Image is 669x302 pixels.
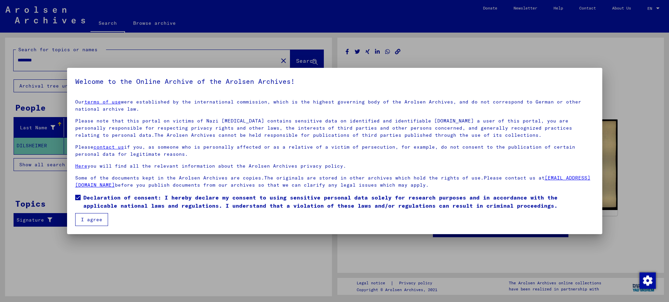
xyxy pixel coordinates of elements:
[93,144,124,150] a: contact us
[640,272,656,289] img: Change consent
[75,98,594,113] p: Our were established by the international commission, which is the highest governing body of the ...
[75,144,594,158] p: Please if you, as someone who is personally affected or as a relative of a victim of persecution,...
[75,76,594,87] h5: Welcome to the Online Archive of the Arolsen Archives!
[75,174,594,189] p: Some of the documents kept in the Arolsen Archives are copies.The originals are stored in other a...
[83,193,594,210] span: Declaration of consent: I hereby declare my consent to using sensitive personal data solely for r...
[75,163,87,169] a: Here
[84,99,121,105] a: terms of use
[75,213,108,226] button: I agree
[75,163,594,170] p: you will find all the relevant information about the Arolsen Archives privacy policy.
[75,117,594,139] p: Please note that this portal on victims of Nazi [MEDICAL_DATA] contains sensitive data on identif...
